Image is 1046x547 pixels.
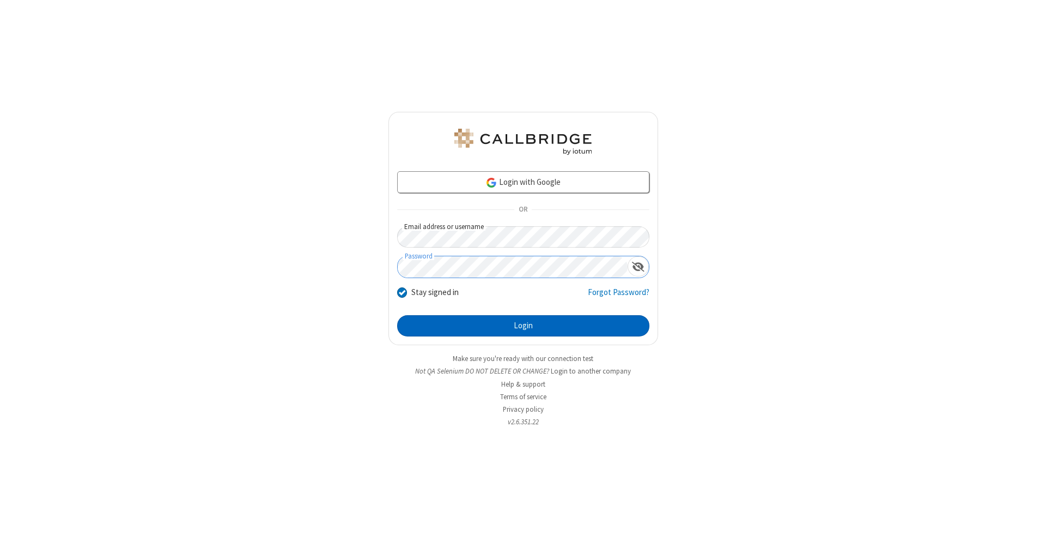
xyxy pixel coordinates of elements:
[397,171,649,193] a: Login with Google
[411,286,459,299] label: Stay signed in
[500,392,546,401] a: Terms of service
[588,286,649,307] a: Forgot Password?
[453,354,593,363] a: Make sure you're ready with our connection test
[551,366,631,376] button: Login to another company
[388,366,658,376] li: Not QA Selenium DO NOT DELETE OR CHANGE?
[397,226,649,248] input: Email address or username
[514,202,532,218] span: OR
[503,405,544,414] a: Privacy policy
[398,256,628,278] input: Password
[485,177,497,189] img: google-icon.png
[452,129,594,155] img: QA Selenium DO NOT DELETE OR CHANGE
[388,417,658,427] li: v2.6.351.22
[397,315,649,337] button: Login
[628,256,649,276] div: Show password
[501,380,545,389] a: Help & support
